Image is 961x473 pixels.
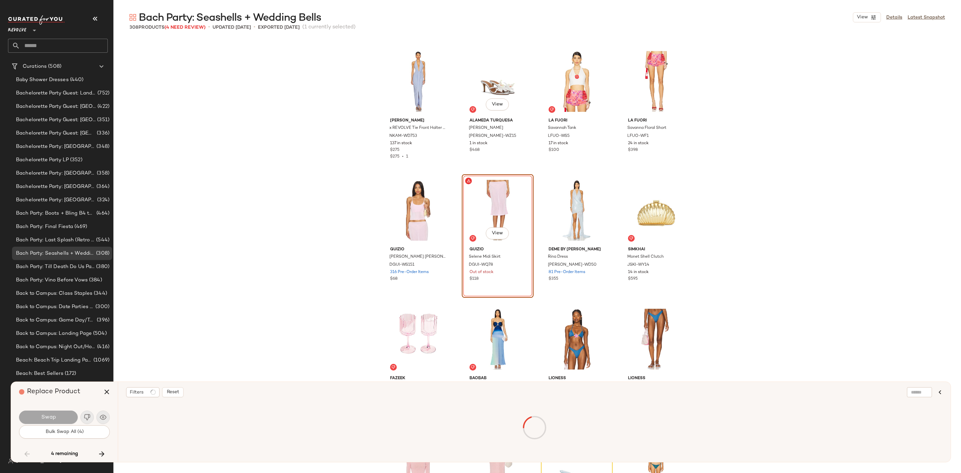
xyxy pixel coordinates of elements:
span: (469) [73,223,87,231]
span: $468 [469,147,479,153]
span: (352) [69,156,82,164]
span: (300) [94,303,109,311]
span: LIONESS [628,376,684,382]
span: Back to Campus: Class Staples [16,290,92,297]
span: Bach Party: Till Death Do Us Party [16,263,95,271]
img: svg%3e [391,365,395,369]
span: View [492,231,503,236]
span: (351) [96,116,109,124]
span: (422) [96,103,109,110]
span: Back to Campus: Game Day/Tailgates [16,316,95,324]
button: Reset [162,387,184,397]
span: Curations [23,63,47,70]
span: Back to Campus: Date Parties & Semi Formals [16,303,94,311]
span: DGUI-WS151 [389,262,414,268]
span: Beach: Beach Trip Landing Page [16,357,92,364]
span: [PERSON_NAME] [390,118,446,124]
img: LFUO-WF1_V1.jpg [623,48,690,115]
span: (416) [96,343,109,351]
span: 81 Pre-Order Items [549,269,585,275]
span: Bachelorette Party Guest: [GEOGRAPHIC_DATA] [16,130,95,137]
span: Bulk Swap All (4) [45,429,83,435]
span: Bach Party: Vino Before Vows [16,276,88,284]
span: 316 Pre-Order Items [390,269,429,275]
span: Bach Party: Seashells + Wedding Bells [139,11,321,25]
span: Bach Party: Seashells + Wedding Bells [16,250,95,257]
img: LFUO-WS5_V1.jpg [543,48,610,115]
img: svg%3e [550,107,554,111]
span: • [208,23,210,31]
span: Bach Party: Last Splash (Retro [GEOGRAPHIC_DATA]) [16,236,95,244]
span: [PERSON_NAME]-WZ15 [469,133,516,139]
a: Details [886,14,902,21]
span: View [492,102,503,107]
span: Back to Campus: Night Out/House Parties [16,343,96,351]
span: x REVOLVE Tie Front Halter Gown [389,125,446,131]
img: cfy_white_logo.C9jOOHJF.svg [8,15,65,25]
span: Savanna Floral Short [627,125,666,131]
span: Bach Party: Final Fiesta [16,223,73,231]
span: Bachelorette Party: [GEOGRAPHIC_DATA] [16,196,96,204]
span: (308) [95,250,109,257]
span: (336) [95,130,109,137]
span: 1 in stock [469,141,488,147]
span: (1069) [92,357,109,364]
button: View [853,12,881,22]
span: (4 Need Review) [165,25,206,30]
img: AUER-WZ15_V1.jpg [464,48,531,115]
span: (172) [63,370,76,378]
span: Revolve [8,23,26,35]
span: Bachelorette Party Guest: [GEOGRAPHIC_DATA] [16,116,96,124]
span: • [399,155,406,159]
span: 17 in stock [549,141,568,147]
span: $275 [390,147,399,153]
span: Baobab [469,376,526,382]
span: LIONESS [549,376,605,382]
span: View [857,15,868,20]
span: Bachelorette Party LP [16,156,69,164]
span: Bach Party: Boots + Bling B4 the Ring [16,210,95,217]
span: $275 [390,155,399,159]
span: (752) [96,89,109,97]
span: $100 [549,147,559,153]
button: View [486,98,509,110]
span: Deme by [PERSON_NAME] [549,247,605,253]
span: Bachelorette Party: [GEOGRAPHIC_DATA] [16,183,95,191]
span: $355 [549,276,558,282]
span: Bachelorette Party: [GEOGRAPHIC_DATA] [16,143,95,151]
span: LA FUORI [628,118,684,124]
span: Rina Dress [548,254,568,260]
button: Bulk Swap All (4) [19,425,110,439]
span: [PERSON_NAME] [PERSON_NAME] [389,254,446,260]
span: Bachelorette Party Guest: Landing Page [16,89,96,97]
img: DGUI-WQ78_V1.jpg [464,177,531,244]
span: Monet Shell Clutch [627,254,664,260]
img: svg%3e [129,14,136,21]
span: [PERSON_NAME]-WD50 [548,262,597,268]
span: Savannah Tank [548,125,576,131]
span: 14 in stock [628,269,649,275]
img: DGUI-WS151_V1.jpg [385,177,452,244]
span: (464) [95,210,109,217]
button: View [486,227,509,239]
span: LA FUORI [549,118,605,124]
span: (384) [88,276,102,284]
img: DEBY-WD50_V1.jpg [543,177,610,244]
span: (348) [95,143,109,151]
span: (544) [95,236,109,244]
img: BBAB-WD230_V1.jpg [464,305,531,373]
img: svg%3e [471,236,475,240]
span: NKAM-WD753 [389,133,417,139]
span: (324) [96,196,109,204]
span: Baby Shower Dresses [16,76,69,84]
span: (396) [95,316,109,324]
span: [PERSON_NAME] [469,125,503,131]
span: 24 in stock [628,141,649,147]
span: SIMKHAI [628,247,684,253]
span: DGUI-WQ78 [469,262,493,268]
span: $398 [628,147,638,153]
span: LFUO-WF1 [627,133,649,139]
span: Filters [130,389,143,396]
span: JSKI-WY14 [627,262,649,268]
span: Reset [167,390,179,395]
